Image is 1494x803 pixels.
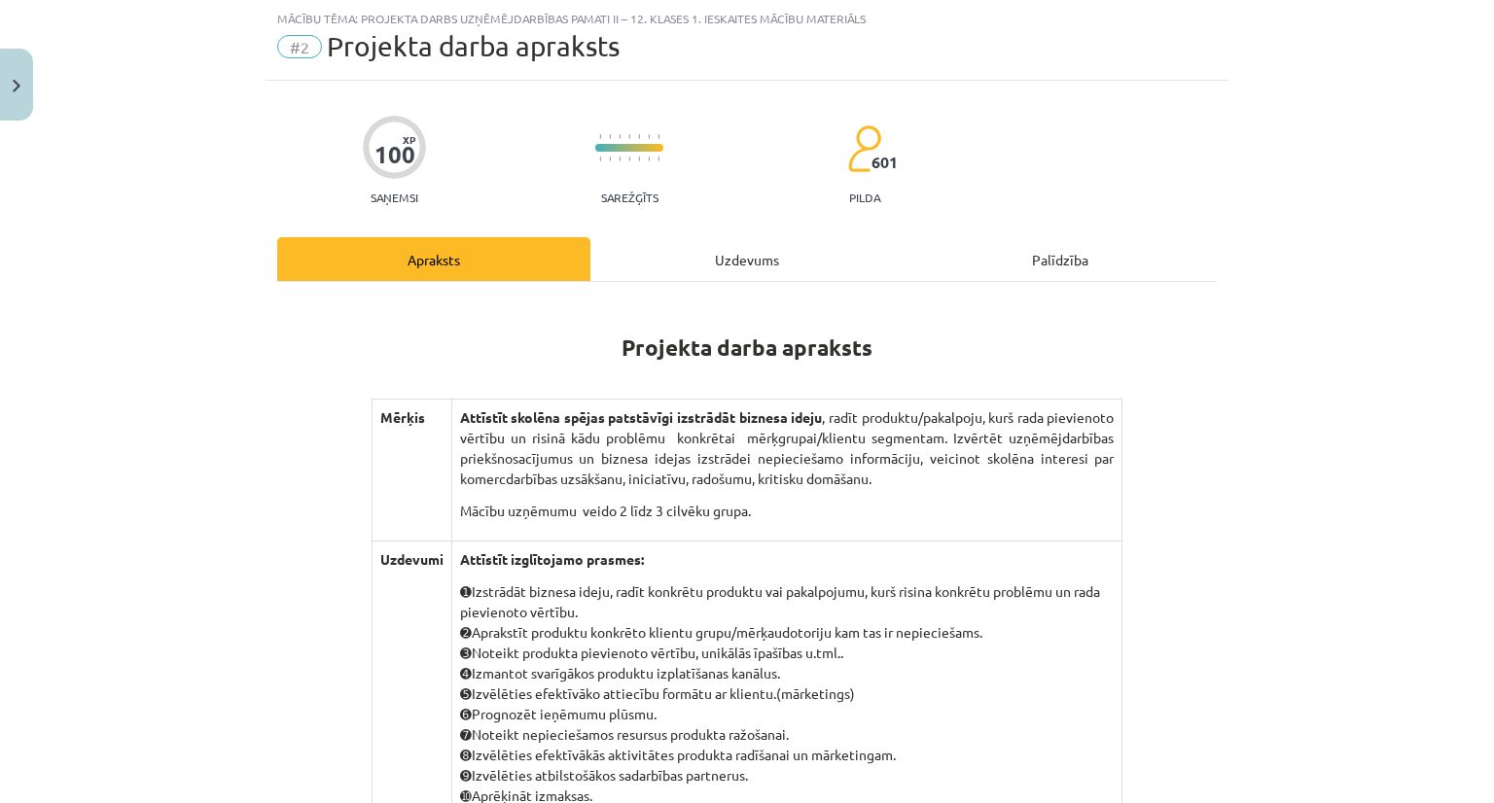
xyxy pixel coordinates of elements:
img: icon-short-line-57e1e144782c952c97e751825c79c345078a6d821885a25fce030b3d8c18986b.svg [638,134,640,139]
span: #2 [277,35,322,58]
p: Sarežģīts [601,191,658,204]
b: Mērķis [380,408,425,426]
p: pilda [849,191,880,204]
img: icon-short-line-57e1e144782c952c97e751825c79c345078a6d821885a25fce030b3d8c18986b.svg [619,134,621,139]
img: icon-short-line-57e1e144782c952c97e751825c79c345078a6d821885a25fce030b3d8c18986b.svg [648,157,650,161]
img: icon-short-line-57e1e144782c952c97e751825c79c345078a6d821885a25fce030b3d8c18986b.svg [648,134,650,139]
img: icon-short-line-57e1e144782c952c97e751825c79c345078a6d821885a25fce030b3d8c18986b.svg [628,157,630,161]
span: XP [403,134,415,145]
p: , radīt produktu/pakalpoju, kurš rada pievienoto vērtību un risinā kādu problēmu konkrētai mērķgr... [460,407,1115,489]
span: Projekta darba apraksts [327,30,620,62]
img: icon-short-line-57e1e144782c952c97e751825c79c345078a6d821885a25fce030b3d8c18986b.svg [609,134,611,139]
b: Uzdevumi [380,550,444,568]
img: icon-short-line-57e1e144782c952c97e751825c79c345078a6d821885a25fce030b3d8c18986b.svg [658,134,659,139]
div: Palīdzība [904,237,1217,281]
p: Saņemsi [363,191,426,204]
span: 601 [871,154,898,171]
div: 100 [374,141,415,168]
div: Mācību tēma: Projekta darbs uzņēmējdarbības pamati ii – 12. klases 1. ieskaites mācību materiāls [277,12,1217,25]
img: icon-short-line-57e1e144782c952c97e751825c79c345078a6d821885a25fce030b3d8c18986b.svg [658,157,659,161]
img: icon-close-lesson-0947bae3869378f0d4975bcd49f059093ad1ed9edebbc8119c70593378902aed.svg [13,80,20,92]
img: icon-short-line-57e1e144782c952c97e751825c79c345078a6d821885a25fce030b3d8c18986b.svg [609,157,611,161]
img: icon-short-line-57e1e144782c952c97e751825c79c345078a6d821885a25fce030b3d8c18986b.svg [599,157,601,161]
div: Apraksts [277,237,590,281]
img: icon-short-line-57e1e144782c952c97e751825c79c345078a6d821885a25fce030b3d8c18986b.svg [619,157,621,161]
p: Mācību uzņēmumu veido 2 līdz 3 cilvēku grupa. [460,501,1115,521]
strong: Attīstīt izglītojamo prasmes: [460,550,644,568]
div: Uzdevums [590,237,904,281]
strong: Attīstīt skolēna spējas patstāvīgi izstrādāt biznesa ideju [460,408,823,426]
img: icon-short-line-57e1e144782c952c97e751825c79c345078a6d821885a25fce030b3d8c18986b.svg [628,134,630,139]
img: students-c634bb4e5e11cddfef0936a35e636f08e4e9abd3cc4e673bd6f9a4125e45ecb1.svg [847,124,881,173]
strong: Projekta darba apraksts [622,333,872,362]
img: icon-short-line-57e1e144782c952c97e751825c79c345078a6d821885a25fce030b3d8c18986b.svg [638,157,640,161]
img: icon-short-line-57e1e144782c952c97e751825c79c345078a6d821885a25fce030b3d8c18986b.svg [599,134,601,139]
